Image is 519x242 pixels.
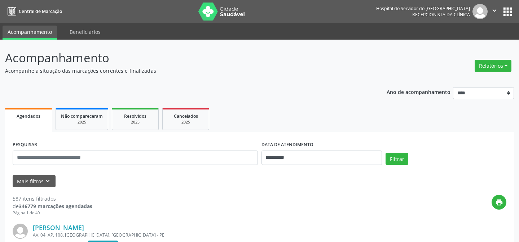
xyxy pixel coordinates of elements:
[3,26,57,40] a: Acompanhamento
[13,139,37,151] label: PESQUISAR
[65,26,106,38] a: Beneficiários
[19,203,92,210] strong: 346779 marcações agendadas
[13,202,92,210] div: de
[501,5,514,18] button: apps
[44,177,52,185] i: keyboard_arrow_down
[488,4,501,19] button: 
[472,4,488,19] img: img
[376,5,470,12] div: Hospital do Servidor do [GEOGRAPHIC_DATA]
[5,67,361,75] p: Acompanhe a situação das marcações correntes e finalizadas
[13,175,56,188] button: Mais filtroskeyboard_arrow_down
[13,195,92,202] div: 587 itens filtrados
[5,49,361,67] p: Acompanhamento
[124,113,146,119] span: Resolvidos
[475,60,511,72] button: Relatórios
[17,113,40,119] span: Agendados
[261,139,313,151] label: DATA DE ATENDIMENTO
[491,6,498,14] i: 
[19,8,62,14] span: Central de Marcação
[13,224,28,239] img: img
[13,210,92,216] div: Página 1 de 40
[174,113,198,119] span: Cancelados
[412,12,470,18] span: Recepcionista da clínica
[492,195,506,210] button: print
[61,120,103,125] div: 2025
[33,224,84,232] a: [PERSON_NAME]
[168,120,204,125] div: 2025
[33,232,398,238] div: AV. 04, AP. 108, [GEOGRAPHIC_DATA], [GEOGRAPHIC_DATA] - PE
[495,198,503,206] i: print
[386,153,408,165] button: Filtrar
[387,87,450,96] p: Ano de acompanhamento
[61,113,103,119] span: Não compareceram
[117,120,153,125] div: 2025
[5,5,62,17] a: Central de Marcação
